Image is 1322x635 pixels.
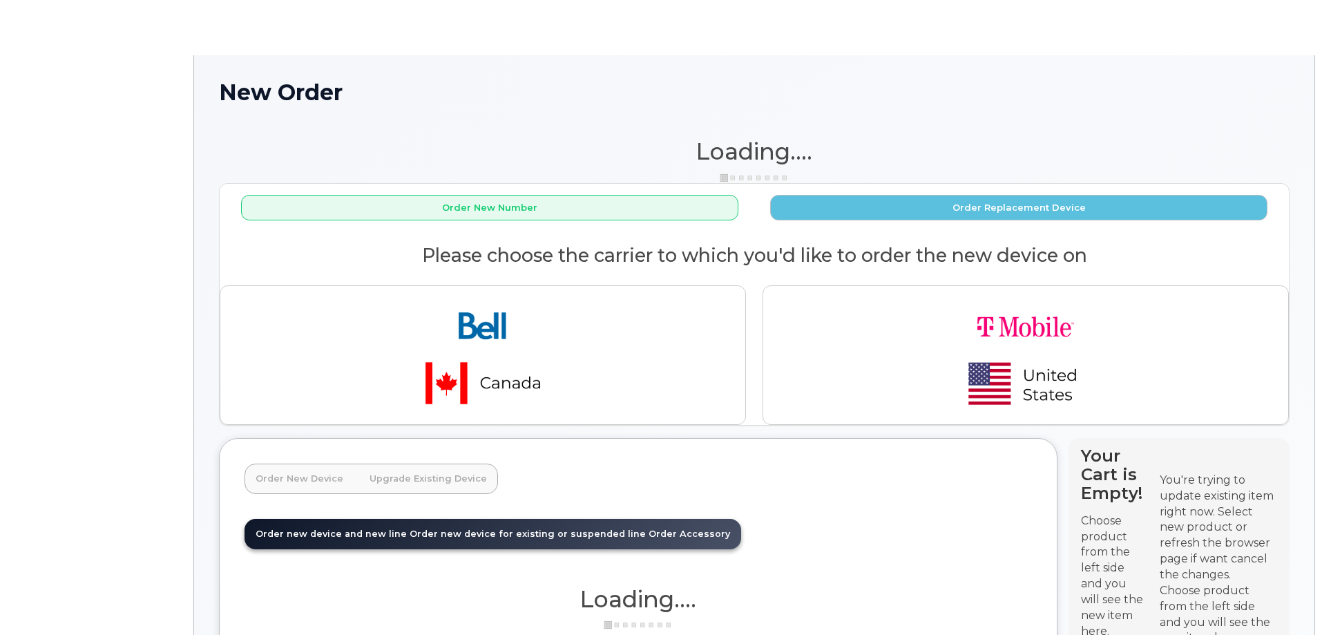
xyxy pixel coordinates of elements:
[929,297,1122,413] img: t-mobile-78392d334a420d5b7f0e63d4fa81f6287a21d394dc80d677554bb55bbab1186f.png
[219,80,1290,104] h1: New Order
[649,529,730,539] span: Order Accessory
[256,529,407,539] span: Order new device and new line
[386,297,579,413] img: bell-18aeeabaf521bd2b78f928a02ee3b89e57356879d39bd386a17a7cccf8069aed.png
[219,139,1290,164] h1: Loading....
[410,529,646,539] span: Order new device for existing or suspended line
[604,620,673,630] img: ajax-loader-3a6953c30dc77f0bf724df975f13086db4f4c1262e45940f03d1251963f1bf2e.gif
[1081,446,1147,502] h4: Your Cart is Empty!
[245,464,354,494] a: Order New Device
[358,464,498,494] a: Upgrade Existing Device
[1160,473,1277,583] div: You're trying to update existing item right now. Select new product or refresh the browser page i...
[220,245,1289,266] h2: Please choose the carrier to which you'd like to order the new device on
[770,195,1267,220] button: Order Replacement Device
[241,195,738,220] button: Order New Number
[720,173,789,183] img: ajax-loader-3a6953c30dc77f0bf724df975f13086db4f4c1262e45940f03d1251963f1bf2e.gif
[245,587,1032,612] h1: Loading....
